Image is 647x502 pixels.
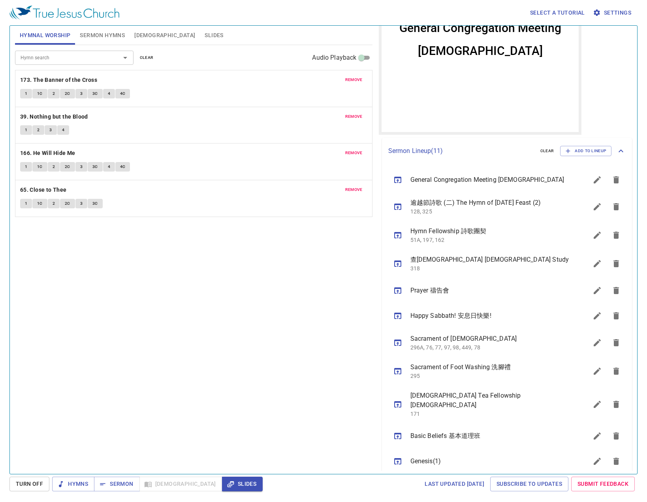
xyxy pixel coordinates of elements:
[115,162,130,172] button: 4C
[80,30,125,40] span: Sermon Hymns
[75,162,87,172] button: 3
[92,200,98,207] span: 3C
[140,54,154,61] span: clear
[345,149,363,157] span: remove
[65,200,70,207] span: 2C
[340,185,367,194] button: remove
[20,185,67,195] b: 65. Close to Thee
[340,148,367,158] button: remove
[410,264,569,272] p: 318
[75,199,87,208] button: 3
[565,147,606,155] span: Add to Lineup
[25,126,27,134] span: 1
[58,479,88,489] span: Hymns
[25,200,27,207] span: 1
[345,76,363,83] span: remove
[37,163,43,170] span: 1C
[88,199,103,208] button: 3C
[20,75,99,85] button: 173. The Banner of the Cross
[345,186,363,193] span: remove
[60,89,75,98] button: 2C
[228,479,256,489] span: Slides
[60,162,75,172] button: 2C
[382,164,632,477] ul: sermon lineup list
[16,479,43,489] span: Turn Off
[108,163,110,170] span: 4
[108,90,110,97] span: 4
[103,89,115,98] button: 4
[75,89,87,98] button: 3
[25,163,27,170] span: 1
[20,162,32,172] button: 1
[20,112,88,122] b: 39. Nothing but the Blood
[490,477,568,491] a: Subscribe to Updates
[80,90,83,97] span: 3
[100,479,133,489] span: Sermon
[53,90,55,97] span: 2
[49,126,52,134] span: 3
[53,163,55,170] span: 2
[103,162,115,172] button: 4
[421,477,487,491] a: Last updated [DATE]
[48,199,60,208] button: 2
[32,199,47,208] button: 1C
[410,255,569,264] span: 查[DEMOGRAPHIC_DATA] [DEMOGRAPHIC_DATA] Study
[92,163,98,170] span: 3C
[120,52,131,63] button: Open
[88,89,103,98] button: 3C
[20,89,32,98] button: 1
[410,372,569,380] p: 295
[20,148,75,158] b: 166. He Will Hide Me
[410,362,569,372] span: Sacrament of Foot Washing 洗腳禮
[340,75,367,85] button: remove
[57,125,69,135] button: 4
[591,6,634,20] button: Settings
[62,126,64,134] span: 4
[65,90,70,97] span: 2C
[388,146,534,156] p: Sermon Lineup ( 11 )
[410,343,569,351] p: 296A, 76, 77, 97, 98, 449, 78
[410,286,569,295] span: Prayer 禱告會
[134,30,195,40] span: [DEMOGRAPHIC_DATA]
[37,200,43,207] span: 1C
[530,8,585,18] span: Select a tutorial
[410,311,569,321] span: Happy Sabbath! 安息日快樂!
[410,208,569,215] p: 128, 325
[540,147,554,155] span: clear
[410,236,569,244] p: 51A, 197, 162
[205,30,223,40] span: Slides
[560,146,611,156] button: Add to Lineup
[312,53,356,62] span: Audio Playback
[88,162,103,172] button: 3C
[9,477,49,491] button: Turn Off
[594,8,631,18] span: Settings
[340,112,367,121] button: remove
[20,185,68,195] button: 65. Close to Thee
[37,126,39,134] span: 2
[410,198,569,208] span: 逾越節詩歌 (二) The Hymn of [DATE] Feast (2)
[410,226,569,236] span: Hymn Fellowship 詩歌團契
[425,479,484,489] span: Last updated [DATE]
[527,6,588,20] button: Select a tutorial
[20,148,77,158] button: 166. He Will Hide Me
[32,89,47,98] button: 1C
[32,162,47,172] button: 1C
[410,431,569,441] span: Basic Beliefs 基本道理班
[410,391,569,410] span: [DEMOGRAPHIC_DATA] Tea Fellowship [DEMOGRAPHIC_DATA]
[45,125,56,135] button: 3
[25,90,27,97] span: 1
[120,163,126,170] span: 4C
[577,479,628,489] span: Submit Feedback
[410,410,569,418] p: 171
[410,457,569,466] span: Genesis(1)
[497,479,562,489] span: Subscribe to Updates
[410,334,569,343] span: Sacrament of [DEMOGRAPHIC_DATA]
[80,200,83,207] span: 3
[20,125,32,135] button: 1
[382,138,632,164] div: Sermon Lineup(11)clearAdd to Lineup
[222,477,263,491] button: Slides
[120,90,126,97] span: 4C
[536,146,559,156] button: clear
